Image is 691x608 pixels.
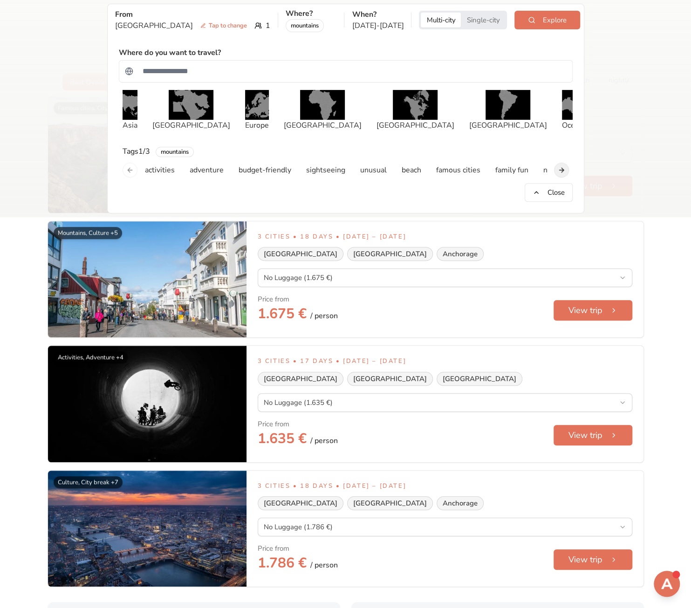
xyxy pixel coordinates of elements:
[241,86,273,135] button: na imageEurope
[355,161,392,179] button: unusual
[48,471,246,587] img: Image of London Gb
[258,294,289,304] div: Price from
[184,161,229,179] button: adventure
[373,86,458,135] button: na image[GEOGRAPHIC_DATA]
[654,571,680,597] button: Open support chat
[514,11,580,29] button: Explore
[490,161,534,179] button: family fun
[437,372,522,386] div: [GEOGRAPHIC_DATA]
[421,13,461,27] button: Multi-city
[280,86,365,135] button: na image[GEOGRAPHIC_DATA]
[396,161,427,179] button: beach
[258,419,289,429] div: Price from
[245,90,269,120] img: na image
[301,161,351,179] button: sightseeing
[347,496,433,510] div: [GEOGRAPHIC_DATA]
[352,20,404,31] p: [DATE] - [DATE]
[54,476,123,488] div: Culture, City break +7
[656,573,678,595] img: Support
[233,161,297,179] button: budget-friendly
[286,8,337,19] p: Where?
[149,86,234,135] button: na image[GEOGRAPHIC_DATA]
[119,146,573,157] div: Tags 1/3
[258,372,343,386] div: [GEOGRAPHIC_DATA]
[123,90,137,120] img: na image
[554,425,632,445] button: View trip
[156,147,194,157] div: mountains
[310,310,338,321] span: / person
[54,227,122,239] div: Mountains, Culture +5
[554,300,632,321] button: View trip
[286,19,324,32] div: mountains
[437,496,484,510] div: Anchorage
[538,161,577,179] button: nightlife
[115,20,270,31] div: 1
[495,164,528,176] p: family fun
[245,120,269,131] p: Europe
[525,183,573,202] button: Close
[436,164,480,176] p: famous cities
[402,164,421,176] p: beach
[169,90,213,120] img: na image
[258,544,289,553] div: Price from
[190,164,224,176] p: adventure
[310,435,338,446] span: / person
[258,482,632,491] p: 3 Cities • 18 Days • [DATE] – [DATE]
[347,247,433,261] div: [GEOGRAPHIC_DATA]
[562,120,588,131] p: Oceania
[469,120,547,131] p: [GEOGRAPHIC_DATA]
[152,120,230,131] p: [GEOGRAPHIC_DATA]
[419,11,507,29] div: Trip style
[562,90,588,120] img: na image
[123,120,137,131] p: Asia
[431,161,486,179] button: famous cities
[437,247,484,261] div: Anchorage
[393,90,438,120] img: na image
[48,346,246,462] img: Image of Denver Co Us
[558,86,592,135] button: na imageOceania
[258,496,343,510] div: [GEOGRAPHIC_DATA]
[486,90,530,120] img: na image
[119,86,141,135] button: na imageAsia
[258,232,632,242] p: 3 Cities • 18 Days • [DATE] – [DATE]
[258,306,338,326] h2: 1.675 €
[376,120,454,131] p: [GEOGRAPHIC_DATA]
[554,549,632,570] button: View trip
[145,164,175,176] p: activities
[258,247,343,261] div: [GEOGRAPHIC_DATA]
[352,9,404,20] p: When?
[306,164,345,176] p: sightseeing
[48,221,246,338] img: Image of Reykjavik Is
[54,351,128,363] div: Activities, Adventure +4
[115,20,251,31] p: [GEOGRAPHIC_DATA]
[258,555,338,575] h2: 1.786 €
[119,47,221,58] p: Where do you want to travel?
[300,90,345,120] img: na image
[239,164,291,176] p: budget-friendly
[347,372,433,386] div: [GEOGRAPHIC_DATA]
[543,164,571,176] p: nightlife
[258,357,632,366] p: 3 Cities • 17 Days • [DATE] – [DATE]
[284,120,362,131] p: [GEOGRAPHIC_DATA]
[137,62,567,81] input: Search for a country
[360,164,387,176] p: unusual
[139,161,180,179] button: activities
[465,86,551,135] button: na image[GEOGRAPHIC_DATA]
[115,9,270,20] p: From
[310,560,338,571] span: / person
[197,21,251,30] span: Tap to change
[461,13,505,27] button: Single-city
[258,430,338,451] h2: 1.635 €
